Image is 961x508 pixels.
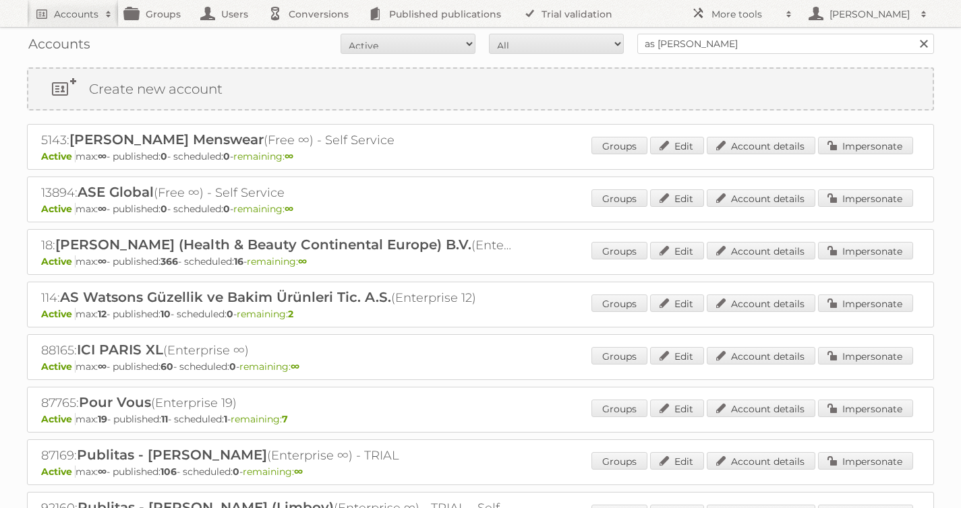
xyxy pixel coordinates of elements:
a: Edit [650,189,704,207]
strong: 12 [98,308,107,320]
a: Impersonate [818,189,913,207]
strong: ∞ [294,466,303,478]
strong: 19 [98,413,107,425]
a: Account details [707,452,815,470]
a: Account details [707,347,815,364]
a: Impersonate [818,294,913,312]
span: ASE Global [78,184,154,200]
span: remaining: [243,466,303,478]
span: Active [41,466,76,478]
span: Active [41,203,76,215]
strong: ∞ [98,203,107,215]
a: Account details [707,400,815,417]
strong: ∞ [285,203,293,215]
span: Pour Vous [79,394,151,410]
a: Impersonate [818,347,913,364]
a: Edit [650,452,704,470]
h2: 87765: (Enterprise 19) [41,394,513,412]
strong: ∞ [285,150,293,162]
a: Impersonate [818,242,913,259]
a: Impersonate [818,452,913,470]
span: Publitas - [PERSON_NAME] [77,447,267,463]
strong: 10 [161,308,171,320]
h2: 18: (Enterprise ∞) [41,236,513,254]
strong: 106 [161,466,177,478]
span: remaining: [231,413,288,425]
h2: [PERSON_NAME] [826,7,914,21]
a: Edit [650,242,704,259]
strong: 1 [224,413,227,425]
strong: ∞ [98,360,107,373]
a: Groups [591,294,647,312]
h2: 5143: (Free ∞) - Self Service [41,131,513,149]
span: ICI PARIS XL [77,342,163,358]
p: max: - published: - scheduled: - [41,466,920,478]
a: Edit [650,294,704,312]
a: Impersonate [818,137,913,154]
h2: More tools [711,7,779,21]
strong: 0 [223,150,230,162]
strong: 0 [229,360,236,373]
span: remaining: [247,255,307,267]
a: Groups [591,400,647,417]
strong: ∞ [98,150,107,162]
span: [PERSON_NAME] Menswear [69,131,264,148]
span: Active [41,150,76,162]
a: Impersonate [818,400,913,417]
h2: 114: (Enterprise 12) [41,289,513,307]
strong: 60 [161,360,173,373]
span: remaining: [233,203,293,215]
span: remaining: [233,150,293,162]
a: Edit [650,137,704,154]
strong: 0 [223,203,230,215]
strong: 11 [161,413,168,425]
span: Active [41,308,76,320]
a: Groups [591,242,647,259]
strong: 0 [233,466,239,478]
a: Account details [707,137,815,154]
a: Edit [650,400,704,417]
h2: 88165: (Enterprise ∞) [41,342,513,359]
a: Groups [591,452,647,470]
p: max: - published: - scheduled: - [41,255,920,267]
a: Account details [707,189,815,207]
strong: 2 [288,308,293,320]
p: max: - published: - scheduled: - [41,203,920,215]
strong: 0 [161,150,167,162]
span: remaining: [239,360,299,373]
strong: 0 [161,203,167,215]
strong: ∞ [98,255,107,267]
a: Groups [591,189,647,207]
a: Groups [591,137,647,154]
a: Edit [650,347,704,364]
strong: ∞ [298,255,307,267]
strong: 0 [227,308,233,320]
h2: Accounts [54,7,98,21]
a: Create new account [28,69,933,109]
p: max: - published: - scheduled: - [41,413,920,425]
span: AS Watsons Güzellik ve Bakim Ürünleri Tic. A.S. [60,289,391,305]
strong: 7 [282,413,288,425]
p: max: - published: - scheduled: - [41,360,920,373]
strong: ∞ [291,360,299,373]
p: max: - published: - scheduled: - [41,150,920,162]
p: max: - published: - scheduled: - [41,308,920,320]
a: Account details [707,242,815,259]
a: Groups [591,347,647,364]
h2: 13894: (Free ∞) - Self Service [41,184,513,201]
strong: ∞ [98,466,107,478]
span: Active [41,255,76,267]
span: Active [41,360,76,373]
a: Account details [707,294,815,312]
strong: 16 [234,255,243,267]
h2: 87169: (Enterprise ∞) - TRIAL [41,447,513,464]
span: remaining: [237,308,293,320]
strong: 366 [161,255,178,267]
span: Active [41,413,76,425]
span: [PERSON_NAME] (Health & Beauty Continental Europe) B.V. [55,236,471,253]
